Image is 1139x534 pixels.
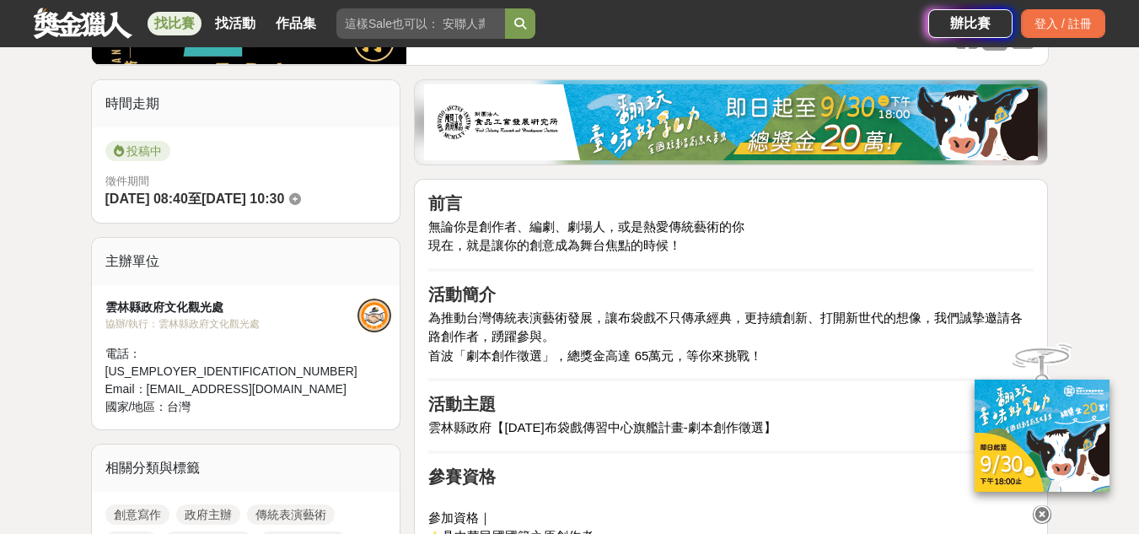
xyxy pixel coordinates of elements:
img: b0ef2173-5a9d-47ad-b0e3-de335e335c0a.jpg [424,84,1038,160]
div: 協辦/執行： 雲林縣政府文化觀光處 [105,316,357,332]
input: 這樣Sale也可以： 安聯人壽創意銷售法募集 [336,8,505,39]
div: 電話： [US_EMPLOYER_IDENTIFICATION_NUMBER] [105,345,357,380]
div: 相關分類與標籤 [92,445,400,492]
span: 國家/地區： [105,400,168,413]
a: 找比賽 [148,12,201,35]
span: 為推動台灣傳統表演藝術發展，讓布袋戲不只傳承經典，更持續創新、打開新世代的想像，我們誠摯邀請各路創作者，踴躍參與。 [428,310,1023,344]
span: 徵件期間 [105,175,149,187]
a: 政府主辦 [176,504,240,525]
span: 雲林縣政府【[DATE]布袋戲傳習中心旗艦計畫-劇本創作徵選】 [428,420,776,434]
a: 作品集 [269,12,323,35]
img: ff197300-f8ee-455f-a0ae-06a3645bc375.jpg [975,380,1109,492]
span: [DATE] 10:30 [201,191,284,206]
a: 傳統表演藝術 [247,504,335,525]
span: 無論你是創作者、編劇、劇場人，或是熱愛傳統藝術的你 [428,219,744,234]
div: 雲林縣政府文化觀光處 [105,299,357,316]
span: 台灣 [167,400,191,413]
strong: 參賽資格 [428,467,496,486]
span: [DATE] 08:40 [105,191,188,206]
div: 登入 / 註冊 [1021,9,1105,38]
strong: 前言 [428,194,462,213]
div: 時間走期 [92,80,400,127]
strong: 活動主題 [428,395,496,413]
span: 首波「劇本創作徵選」，總獎金高達 65萬元，等你來挑戰！ [428,348,762,363]
span: 現在，就是讓你的創意成為舞台焦點的時候！ [428,238,681,252]
strong: 活動簡介 [428,285,496,304]
div: 主辦單位 [92,238,400,285]
span: 投稿中 [105,141,170,161]
div: Email： [EMAIL_ADDRESS][DOMAIN_NAME] [105,380,357,398]
span: 至 [188,191,201,206]
a: 創意寫作 [105,504,169,525]
a: 辦比賽 [928,9,1013,38]
span: 參加資格｜ [428,510,492,525]
a: 找活動 [208,12,262,35]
